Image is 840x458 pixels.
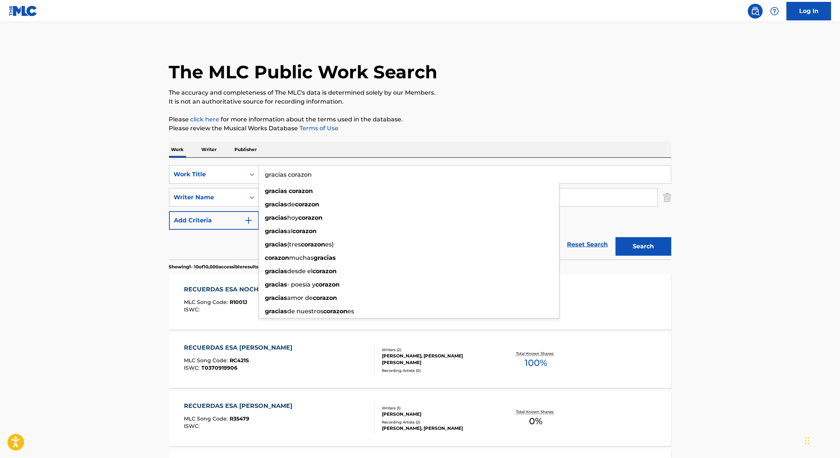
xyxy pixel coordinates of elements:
span: ISWC : [184,306,201,313]
strong: corazon [295,201,320,208]
div: Drag [805,430,810,452]
div: Recording Artists ( 2 ) [382,419,494,425]
span: de nuestros [288,308,324,315]
span: R1001J [230,299,247,305]
div: Help [767,4,782,19]
a: RECUERDAS ESA [PERSON_NAME]MLC Song Code:R35479ISWC:Writers (1)[PERSON_NAME]Recording Artists (2)... [169,390,671,446]
p: Total Known Shares: [516,351,556,356]
img: 9d2ae6d4665cec9f34b9.svg [244,216,253,225]
iframe: Chat Widget [803,422,840,458]
strong: corazon [313,268,337,275]
span: (tres [288,241,301,248]
span: RC421S [230,357,249,364]
p: The accuracy and completeness of The MLC's data is determined solely by our Members. [169,88,671,97]
p: Showing 1 - 10 of 10,000 accessible results (Total 35,139 ) [169,264,288,270]
a: Public Search [748,4,763,19]
strong: corazon [316,281,340,288]
span: R35479 [230,415,249,422]
p: Total Known Shares: [516,409,556,415]
span: de [288,201,295,208]
p: Writer [200,142,219,157]
button: Add Criteria [169,211,259,230]
strong: gracias [265,308,288,315]
p: Work [169,142,186,157]
strong: gracias [265,241,288,248]
div: RECUERDAS ESA NOCHE [184,285,266,294]
span: T0370919906 [201,364,237,371]
img: MLC Logo [9,6,38,16]
img: search [751,7,760,16]
span: MLC Song Code : [184,299,230,305]
strong: gracias [265,187,288,194]
a: RECUERDAS ESA NOCHEMLC Song Code:R1001JISWC:Writers (1)[PERSON_NAME]Recording Artists (8)[PERSON_... [169,274,671,330]
div: Recording Artists ( 0 ) [382,368,494,373]
span: - poesia y [288,281,316,288]
strong: gracias [265,228,288,235]
span: ISWC : [184,364,201,371]
span: es [348,308,354,315]
span: es) [325,241,334,248]
h1: The MLC Public Work Search [169,61,438,83]
span: al [288,228,293,235]
span: 100 % [525,356,547,370]
span: ISWC : [184,423,201,429]
strong: corazon [301,241,325,248]
p: Publisher [233,142,259,157]
strong: gracias [265,214,288,221]
div: [PERSON_NAME], [PERSON_NAME] [PERSON_NAME] [382,353,494,366]
a: Reset Search [564,236,612,253]
img: Delete Criterion [663,188,671,207]
strong: gracias [265,281,288,288]
button: Search [616,237,671,256]
a: RECUERDAS ESA [PERSON_NAME]MLC Song Code:RC421SISWC:T0370919906Writers (2)[PERSON_NAME], [PERSON_... [169,332,671,388]
p: It is not an authoritative source for recording information. [169,97,671,106]
span: desde el [288,268,313,275]
p: Please for more information about the terms used in the database. [169,115,671,124]
span: muchas [289,254,314,261]
a: click here [191,116,220,123]
img: help [770,7,779,16]
div: Writers ( 2 ) [382,347,494,353]
strong: gracias [265,268,288,275]
div: Writer Name [174,193,241,202]
strong: corazon [265,254,289,261]
span: amor de [288,294,313,301]
div: [PERSON_NAME] [382,411,494,418]
strong: gracias [265,201,288,208]
form: Search Form [169,165,671,259]
span: MLC Song Code : [184,357,230,364]
strong: gracias [314,254,336,261]
span: 0 % [529,415,542,428]
div: [PERSON_NAME], [PERSON_NAME] [382,425,494,432]
div: Writers ( 1 ) [382,405,494,411]
span: MLC Song Code : [184,415,230,422]
strong: gracias [265,294,288,301]
a: Log In [787,2,831,20]
span: hoy [288,214,299,221]
div: RECUERDAS ESA [PERSON_NAME] [184,343,296,352]
strong: corazon [313,294,337,301]
div: RECUERDAS ESA [PERSON_NAME] [184,402,296,410]
div: Work Title [174,170,241,179]
strong: corazon [293,228,317,235]
strong: corazon [324,308,348,315]
strong: corazon [289,187,313,194]
a: Terms of Use [298,125,339,132]
p: Please review the Musical Works Database [169,124,671,133]
strong: corazon [299,214,323,221]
